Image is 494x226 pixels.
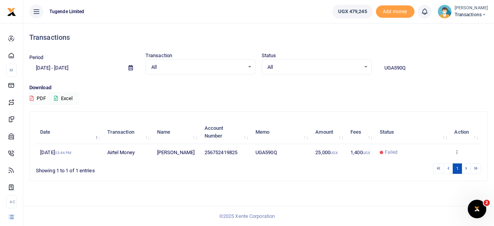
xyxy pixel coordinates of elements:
span: Airtel Money [107,150,135,155]
a: logo-small logo-large logo-large [7,8,16,14]
small: UGX [330,151,338,155]
span: Transactions [455,11,488,18]
input: Search [378,61,488,75]
a: profile-user [PERSON_NAME] Transactions [438,5,488,19]
input: select period [29,61,122,75]
span: [PERSON_NAME] [157,150,195,155]
span: [DATE] [40,150,71,155]
th: Name: activate to sort column ascending [153,120,200,144]
span: All [267,63,360,71]
span: UGX 479,245 [338,8,367,15]
iframe: Intercom live chat [468,200,486,218]
li: M [6,64,17,76]
th: Date: activate to sort column descending [36,120,103,144]
small: UGX [363,151,370,155]
label: Status [262,52,276,59]
th: Status: activate to sort column ascending [376,120,450,144]
label: Transaction [145,52,172,59]
div: Showing 1 to 1 of 1 entries [36,163,218,175]
a: 1 [453,163,462,174]
label: Period [29,54,44,61]
span: 256752419825 [205,150,237,155]
span: Tugende Limited [46,8,88,15]
th: Transaction: activate to sort column ascending [103,120,153,144]
span: 1,400 [350,150,370,155]
button: PDF [29,92,46,105]
span: UGA590Q [255,150,277,155]
a: UGX 479,245 [332,5,373,19]
button: Excel [47,92,79,105]
a: Add money [376,8,414,14]
img: logo-small [7,7,16,17]
span: Add money [376,5,414,18]
h4: Transactions [29,33,488,42]
span: 25,000 [315,150,338,155]
th: Fees: activate to sort column ascending [346,120,376,144]
span: Failed [385,149,398,156]
img: profile-user [438,5,452,19]
th: Amount: activate to sort column ascending [311,120,346,144]
p: Download [29,84,488,92]
th: Memo: activate to sort column ascending [251,120,311,144]
li: Ac [6,195,17,208]
span: All [151,63,244,71]
th: Account Number: activate to sort column ascending [200,120,251,144]
small: [PERSON_NAME] [455,5,488,12]
th: Action: activate to sort column ascending [450,120,481,144]
span: 2 [484,200,490,206]
li: Toup your wallet [376,5,414,18]
li: Wallet ballance [329,5,376,19]
small: 03:44 PM [55,151,72,155]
